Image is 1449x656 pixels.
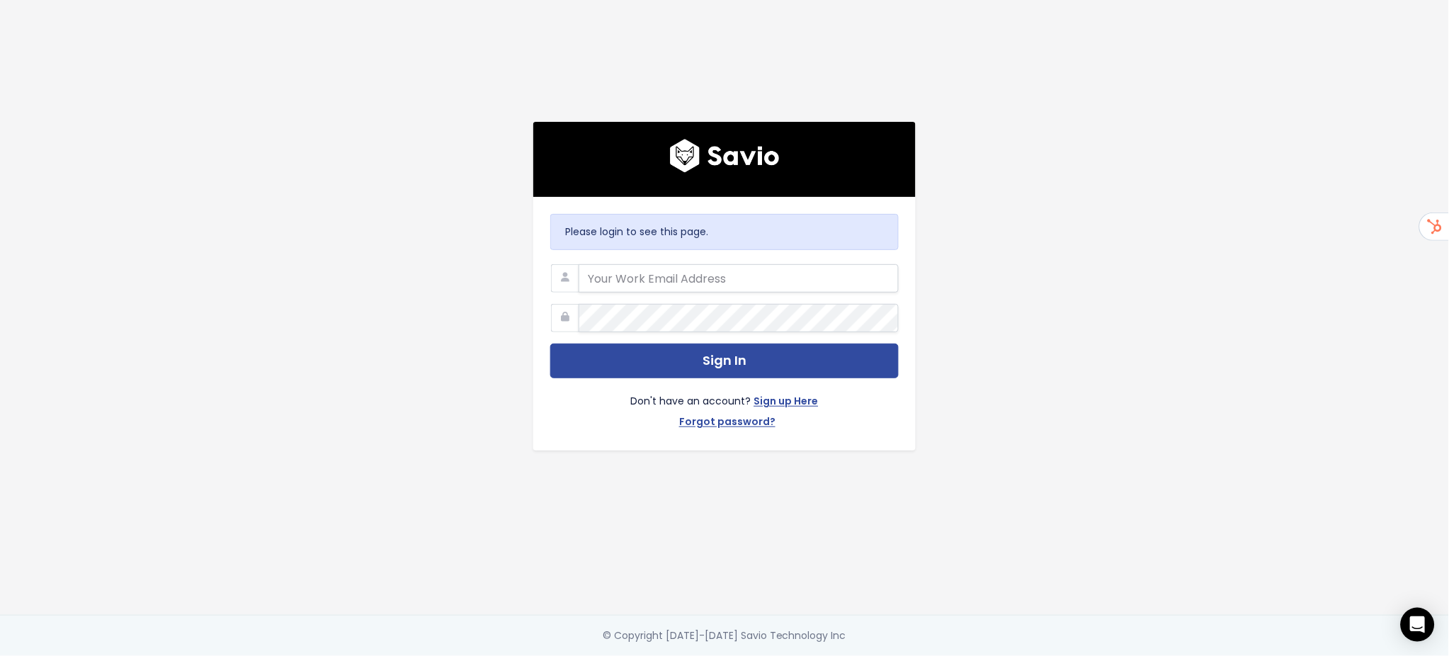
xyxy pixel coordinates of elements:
[579,264,899,293] input: Your Work Email Address
[565,223,884,241] p: Please login to see this page.
[754,392,819,413] a: Sign up Here
[1401,608,1435,642] div: Open Intercom Messenger
[670,139,780,173] img: logo600x187.a314fd40982d.png
[550,344,899,378] button: Sign In
[550,378,899,434] div: Don't have an account?
[679,413,775,434] a: Forgot password?
[603,627,846,645] div: © Copyright [DATE]-[DATE] Savio Technology Inc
